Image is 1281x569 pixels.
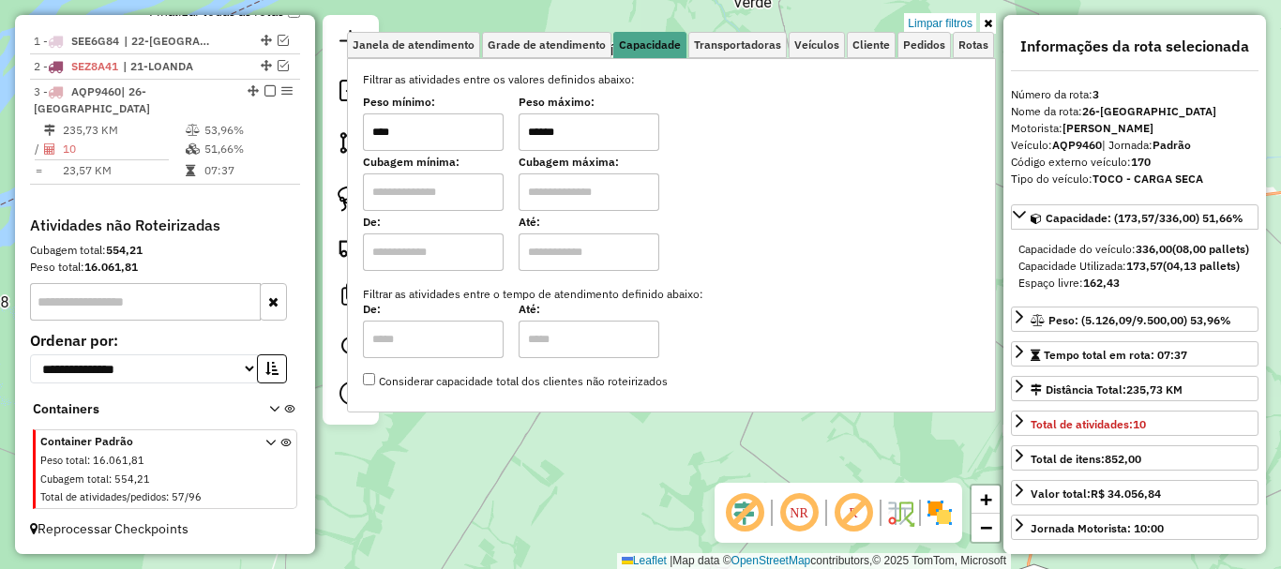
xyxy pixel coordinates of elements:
a: Reroteirizar Sessão [332,325,369,367]
a: Valor total:R$ 34.056,84 [1011,480,1258,505]
td: 51,66% [203,140,293,158]
span: 22-ITAUNA DO SUL, 24-NOVA LONDRINA [124,33,210,50]
a: Jornada Motorista: 10:00 [1011,515,1258,540]
div: Número da rota: [1011,86,1258,103]
span: Cliente [852,39,890,51]
span: Total de atividades/pedidos [40,490,166,503]
strong: AQP9460 [1052,138,1102,152]
span: 21-LOANDA [123,58,209,75]
span: SEE6G84 [71,34,119,48]
img: Criar rota [338,234,364,261]
label: Considerar capacidade total dos clientes não roteirizados [363,373,668,390]
strong: 173,57 [1126,259,1163,273]
span: | Jornada: [1102,138,1191,152]
label: Ordenar por: [30,329,300,352]
strong: 170 [1131,155,1151,169]
div: Veículo: [1011,137,1258,154]
label: Cubagem máxima: [519,154,659,171]
em: Opções [281,85,293,97]
span: AQP9460 [71,84,121,98]
span: : [166,490,169,503]
strong: 162,43 [1083,276,1120,290]
label: Até: [519,214,659,231]
label: De: [363,214,504,231]
span: 235,73 KM [1126,382,1183,397]
div: Capacidade Utilizada: [1018,258,1251,275]
strong: 16.061,81 [84,260,138,274]
a: Leaflet [622,554,667,567]
a: Limpar filtros [904,13,976,34]
span: 57/96 [172,490,202,503]
div: Distância Total: [1031,382,1183,398]
strong: (04,13 pallets) [1163,259,1240,273]
div: Tipo do veículo: [1011,171,1258,187]
i: Total de Atividades [44,143,55,155]
td: 07:37 [203,161,293,180]
div: Peso total: [30,259,300,276]
strong: R$ 34.056,84 [1091,487,1161,501]
a: Criar modelo [332,276,369,318]
a: Exportar sessão [332,72,369,114]
div: Capacidade do veículo: [1018,241,1251,258]
strong: [PERSON_NAME] [1062,121,1153,135]
em: Alterar sequência das rotas [248,85,259,97]
td: 23,57 KM [62,161,185,180]
a: Zoom out [972,514,1000,542]
span: + [980,487,992,511]
a: Ocultar filtros [980,13,996,34]
label: De: [363,301,504,318]
strong: Padrão [1153,138,1191,152]
span: Veículos [794,39,839,51]
label: Peso máximo: [519,94,659,111]
span: : [87,454,90,467]
a: Zoom in [972,486,1000,514]
div: Código externo veículo: [1011,154,1258,171]
strong: (08,00 pallets) [1172,242,1249,256]
span: SEZ8A41 [71,59,118,73]
span: Exibir rótulo [831,490,876,535]
a: Total de atividades:10 [1011,411,1258,436]
div: Motorista: [1011,120,1258,137]
strong: 3 [1093,87,1099,101]
a: Criar rota [330,227,371,268]
em: Finalizar rota [264,85,276,97]
span: Ocultar NR [776,490,821,535]
a: Distância Total:235,73 KM [1011,376,1258,401]
span: Capacidade [619,39,681,51]
strong: 10 [1133,417,1146,431]
img: Fluxo de ruas [885,498,915,528]
span: Rotas [958,39,988,51]
a: Capacidade: (173,57/336,00) 51,66% [1011,204,1258,230]
label: Até: [519,301,659,318]
div: Nome da rota: [1011,103,1258,120]
em: Visualizar rota [278,60,289,71]
span: Exibir deslocamento [722,490,767,535]
strong: TOCO - CARGA SECA [1093,172,1203,186]
div: Total de itens: [1031,451,1141,468]
a: Nova sessão e pesquisa [332,22,369,65]
em: Visualizar rota [278,35,289,46]
i: % de utilização da cubagem [186,143,200,155]
label: Filtrar as atividades entre os valores definidos abaixo: [352,71,991,88]
span: 3 - [34,84,150,115]
strong: 554,21 [106,243,143,257]
span: Peso: (5.126,09/9.500,00) 53,96% [1048,313,1231,327]
span: Peso total [40,454,87,467]
span: Janela de atendimento [353,39,475,51]
img: Selecionar atividades - polígono [338,129,364,156]
input: Considerar capacidade total dos clientes não roteirizados [363,373,375,385]
div: Capacidade: (173,57/336,00) 51,66% [1011,233,1258,299]
strong: 336,00 [1136,242,1172,256]
div: Jornada Motorista: 10:00 [1031,520,1164,537]
div: Cubagem total: [30,242,300,259]
span: − [980,516,992,539]
span: Containers [33,399,245,419]
label: Peso mínimo: [363,94,504,111]
i: % de utilização do peso [186,125,200,136]
strong: 26-[GEOGRAPHIC_DATA] [1082,104,1216,118]
a: OpenStreetMap [731,554,811,567]
td: / [34,140,43,158]
h4: Informações da rota selecionada [1011,37,1258,55]
span: Tempo total em rota: 07:37 [1044,348,1187,362]
span: | [670,554,672,567]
